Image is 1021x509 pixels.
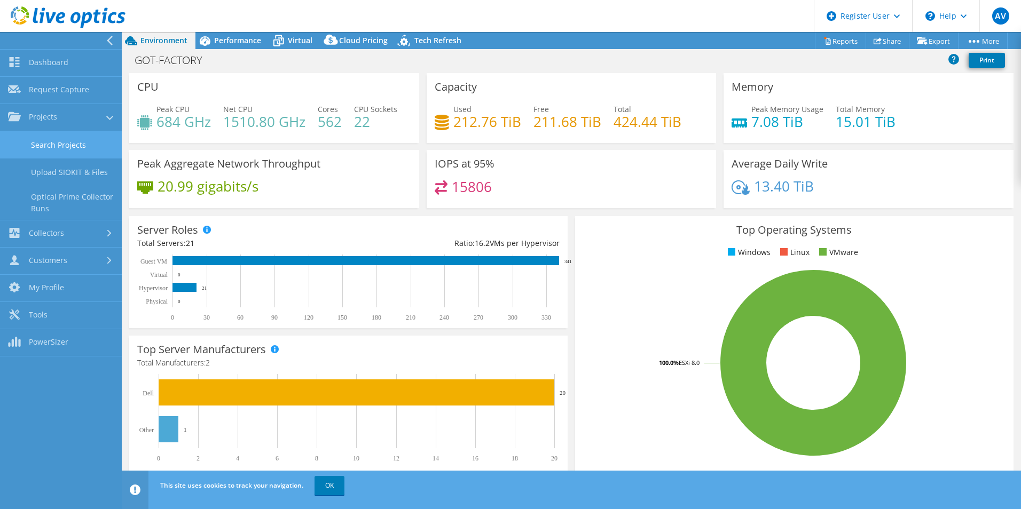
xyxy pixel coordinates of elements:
[751,116,823,128] h4: 7.08 TiB
[909,33,959,49] a: Export
[184,426,187,433] text: 1
[156,116,211,128] h4: 684 GHz
[541,314,551,321] text: 330
[137,158,320,170] h3: Peak Aggregate Network Throughput
[304,314,313,321] text: 120
[474,314,483,321] text: 270
[139,284,168,292] text: Hypervisor
[186,238,194,248] span: 21
[777,246,810,258] li: Linux
[836,116,896,128] h4: 15.01 TiB
[836,104,885,114] span: Total Memory
[348,237,559,249] div: Ratio: VMs per Hypervisor
[508,314,517,321] text: 300
[206,357,210,368] span: 2
[276,455,279,462] text: 6
[150,271,168,279] text: Virtual
[140,35,187,45] span: Environment
[475,238,490,248] span: 16.2
[137,357,560,369] h4: Total Manufacturers:
[725,246,771,258] li: Windows
[560,389,566,396] text: 20
[732,158,828,170] h3: Average Daily Write
[439,314,449,321] text: 240
[614,104,631,114] span: Total
[202,285,207,291] text: 21
[754,180,814,192] h4: 13.40 TiB
[137,344,266,355] h3: Top Server Manufacturers
[751,104,823,114] span: Peak Memory Usage
[816,246,858,258] li: VMware
[354,116,397,128] h4: 22
[315,476,344,495] a: OK
[453,116,521,128] h4: 212.76 TiB
[139,426,154,434] text: Other
[435,81,477,93] h3: Capacity
[137,81,159,93] h3: CPU
[137,237,348,249] div: Total Servers:
[337,314,347,321] text: 150
[137,224,198,236] h3: Server Roles
[354,104,397,114] span: CPU Sockets
[223,116,305,128] h4: 1510.80 GHz
[551,455,557,462] text: 20
[318,116,342,128] h4: 562
[372,314,381,321] text: 180
[453,104,472,114] span: Used
[472,455,478,462] text: 16
[318,104,338,114] span: Cores
[130,54,219,66] h1: GOT-FACTORY
[214,35,261,45] span: Performance
[564,259,572,264] text: 341
[171,314,174,321] text: 0
[156,104,190,114] span: Peak CPU
[512,455,518,462] text: 18
[146,298,168,305] text: Physical
[288,35,312,45] span: Virtual
[315,455,318,462] text: 8
[533,104,549,114] span: Free
[958,33,1008,49] a: More
[393,455,399,462] text: 12
[178,299,180,304] text: 0
[353,455,359,462] text: 10
[236,455,239,462] text: 4
[433,455,439,462] text: 14
[452,181,492,193] h4: 15806
[583,224,1006,236] h3: Top Operating Systems
[160,481,303,490] span: This site uses cookies to track your navigation.
[157,455,160,462] text: 0
[237,314,244,321] text: 60
[339,35,388,45] span: Cloud Pricing
[414,35,461,45] span: Tech Refresh
[992,7,1009,25] span: AV
[815,33,866,49] a: Reports
[178,272,180,277] text: 0
[203,314,210,321] text: 30
[969,53,1005,68] a: Print
[732,81,773,93] h3: Memory
[271,314,278,321] text: 90
[866,33,909,49] a: Share
[925,11,935,21] svg: \n
[197,455,200,462] text: 2
[223,104,253,114] span: Net CPU
[614,116,681,128] h4: 424.44 TiB
[406,314,415,321] text: 210
[158,180,258,192] h4: 20.99 gigabits/s
[143,389,154,397] text: Dell
[679,359,700,367] tspan: ESXi 8.0
[659,359,679,367] tspan: 100.0%
[140,258,167,265] text: Guest VM
[533,116,601,128] h4: 211.68 TiB
[435,158,494,170] h3: IOPS at 95%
